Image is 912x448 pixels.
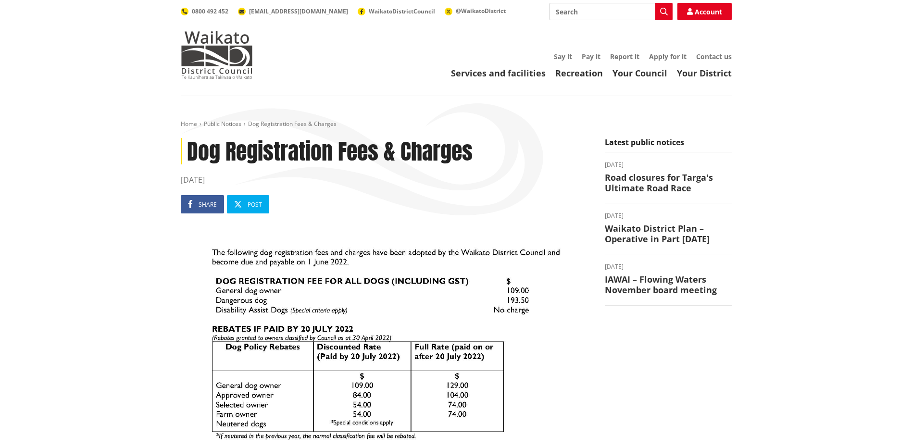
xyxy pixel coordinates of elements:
a: Contact us [696,52,732,61]
a: 0800 492 452 [181,7,228,15]
input: Search input [550,3,673,20]
span: 0800 492 452 [192,7,228,15]
a: Your District [677,67,732,79]
span: [EMAIL_ADDRESS][DOMAIN_NAME] [249,7,348,15]
span: Post [248,200,262,209]
a: Recreation [555,67,603,79]
a: Share [181,195,224,213]
span: Dog Registration Fees & Charges [248,120,337,128]
a: Post [227,195,269,213]
a: @WaikatoDistrict [445,7,506,15]
h3: Waikato District Plan – Operative in Part [DATE] [605,224,732,244]
a: [DATE] Waikato District Plan – Operative in Part [DATE] [605,213,732,244]
a: Your Council [612,67,667,79]
span: @WaikatoDistrict [456,7,506,15]
a: Apply for it [649,52,687,61]
a: Pay it [582,52,600,61]
span: WaikatoDistrictCouncil [369,7,435,15]
time: [DATE] [181,174,590,186]
h3: IAWAI – Flowing Waters November board meeting [605,274,732,295]
h1: Dog Registration Fees & Charges [181,138,590,164]
a: [EMAIL_ADDRESS][DOMAIN_NAME] [238,7,348,15]
time: [DATE] [605,264,732,270]
img: Waikato District Council - Te Kaunihera aa Takiwaa o Waikato [181,31,253,79]
a: Home [181,120,197,128]
nav: breadcrumb [181,120,732,128]
h5: Latest public notices [605,138,732,152]
time: [DATE] [605,213,732,219]
a: Services and facilities [451,67,546,79]
a: Say it [554,52,572,61]
a: [DATE] IAWAI – Flowing Waters November board meeting [605,264,732,295]
time: [DATE] [605,162,732,168]
h3: Road closures for Targa's Ultimate Road Race [605,173,732,193]
a: Report it [610,52,639,61]
a: Account [677,3,732,20]
a: WaikatoDistrictCouncil [358,7,435,15]
a: [DATE] Road closures for Targa's Ultimate Road Race [605,162,732,193]
a: Public Notices [204,120,241,128]
span: Share [199,200,217,209]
